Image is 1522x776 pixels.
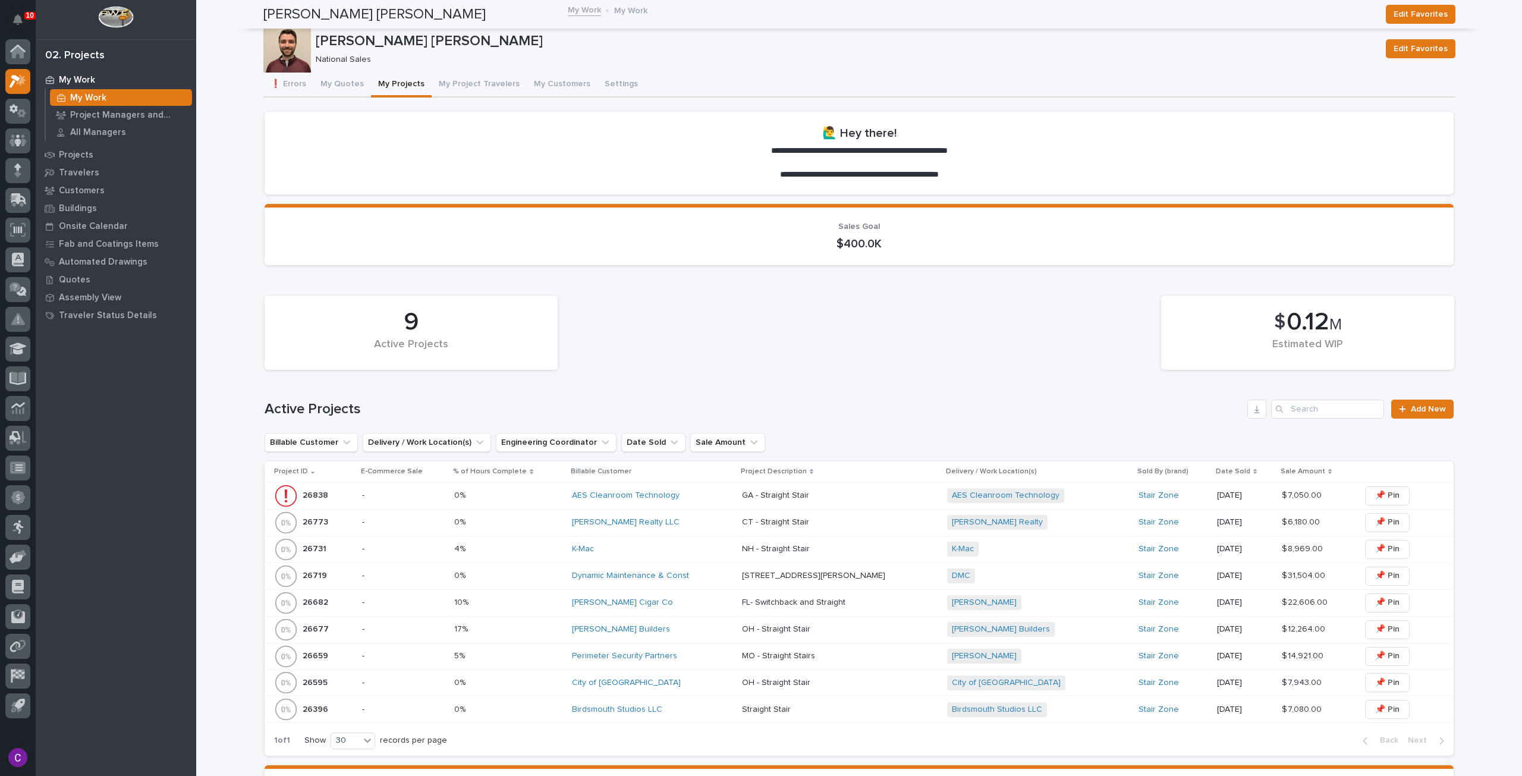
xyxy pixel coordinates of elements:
[1408,735,1434,746] span: Next
[454,595,471,608] p: 10%
[742,595,848,608] p: FL- Switchback and Straight
[36,271,196,288] a: Quotes
[598,73,645,98] button: Settings
[265,401,1243,418] h1: Active Projects
[454,676,468,688] p: 0%
[1391,400,1454,419] a: Add New
[362,517,445,527] p: -
[36,199,196,217] a: Buildings
[454,515,468,527] p: 0%
[303,515,331,527] p: 26773
[952,651,1017,661] a: [PERSON_NAME]
[952,544,974,554] a: K-Mac
[1271,400,1384,419] input: Search
[265,696,1454,723] tr: 2639626396 -0%0% Birdsmouth Studios LLC Straight StairStraight Stair Birdsmouth Studios LLC Stair...
[59,239,159,250] p: Fab and Coatings Items
[316,33,1376,50] p: [PERSON_NAME] [PERSON_NAME]
[952,624,1050,634] a: [PERSON_NAME] Builders
[742,649,817,661] p: MO - Straight Stairs
[59,275,90,285] p: Quotes
[1329,317,1342,332] span: M
[362,651,445,661] p: -
[36,181,196,199] a: Customers
[742,676,813,688] p: OH - Straight Stair
[265,482,1454,509] tr: 2683826838 -0%0% AES Cleanroom Technology GA - Straight StairGA - Straight Stair AES Cleanroom Te...
[362,491,445,501] p: -
[36,235,196,253] a: Fab and Coatings Items
[361,465,423,478] p: E-Commerce Sale
[1365,567,1410,586] button: 📌 Pin
[1139,624,1179,634] a: Stair Zone
[1365,700,1410,719] button: 📌 Pin
[572,624,670,634] a: [PERSON_NAME] Builders
[822,126,897,140] h2: 🙋‍♂️ Hey there!
[572,491,680,501] a: AES Cleanroom Technology
[59,310,157,321] p: Traveler Status Details
[46,106,196,123] a: Project Managers and Engineers
[1139,678,1179,688] a: Stair Zone
[265,726,300,755] p: 1 of 1
[59,150,93,161] p: Projects
[59,75,95,86] p: My Work
[1373,735,1398,746] span: Back
[285,338,537,363] div: Active Projects
[303,649,331,661] p: 26659
[26,11,34,20] p: 10
[46,124,196,140] a: All Managers
[1365,486,1410,505] button: 📌 Pin
[380,736,447,746] p: records per page
[285,307,537,337] div: 9
[36,306,196,324] a: Traveler Status Details
[1375,676,1400,690] span: 📌 Pin
[621,433,685,452] button: Date Sold
[70,93,106,103] p: My Work
[1282,488,1324,501] p: $ 7,050.00
[36,71,196,89] a: My Work
[331,734,360,747] div: 30
[572,705,662,715] a: Birdsmouth Studios LLC
[362,705,445,715] p: -
[454,649,467,661] p: 5%
[362,624,445,634] p: -
[70,110,187,121] p: Project Managers and Engineers
[572,544,594,554] a: K-Mac
[1386,39,1455,58] button: Edit Favorites
[1281,465,1325,478] p: Sale Amount
[1375,702,1400,717] span: 📌 Pin
[362,571,445,581] p: -
[1216,465,1250,478] p: Date Sold
[265,670,1454,696] tr: 2659526595 -0%0% City of [GEOGRAPHIC_DATA] OH - Straight StairOH - Straight Stair City of [GEOGRA...
[952,678,1061,688] a: City of [GEOGRAPHIC_DATA]
[1139,491,1179,501] a: Stair Zone
[1394,42,1448,56] span: Edit Favorites
[15,14,30,33] div: Notifications10
[1375,568,1400,583] span: 📌 Pin
[59,293,121,303] p: Assembly View
[303,702,331,715] p: 26396
[1139,651,1179,661] a: Stair Zone
[5,745,30,770] button: users-avatar
[571,465,631,478] p: Billable Customer
[362,544,445,554] p: -
[1282,622,1328,634] p: $ 12,264.00
[952,705,1042,715] a: Birdsmouth Studios LLC
[265,616,1454,643] tr: 2667726677 -17%17% [PERSON_NAME] Builders OH - Straight StairOH - Straight Stair [PERSON_NAME] Bu...
[1217,517,1272,527] p: [DATE]
[265,643,1454,670] tr: 2665926659 -5%5% Perimeter Security Partners MO - Straight StairsMO - Straight Stairs [PERSON_NAM...
[1217,544,1272,554] p: [DATE]
[1217,678,1272,688] p: [DATE]
[303,568,329,581] p: 26719
[265,563,1454,589] tr: 2671926719 -0%0% Dynamic Maintenance & Const [STREET_ADDRESS][PERSON_NAME][STREET_ADDRESS][PERSON...
[1282,595,1330,608] p: $ 22,606.00
[265,536,1454,563] tr: 2673126731 -4%4% K-Mac NH - Straight StairNH - Straight Stair K-Mac Stair Zone [DATE]$ 8,969.00$ ...
[371,73,432,98] button: My Projects
[572,598,673,608] a: [PERSON_NAME] Cigar Co
[265,589,1454,616] tr: 2668226682 -10%10% [PERSON_NAME] Cigar Co FL- Switchback and StraightFL- Switchback and Straight ...
[1375,649,1400,663] span: 📌 Pin
[614,3,647,16] p: My Work
[70,127,126,138] p: All Managers
[742,515,812,527] p: CT - Straight Stair
[1287,310,1329,335] span: 0.12
[303,622,331,634] p: 26677
[453,465,527,478] p: % of Hours Complete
